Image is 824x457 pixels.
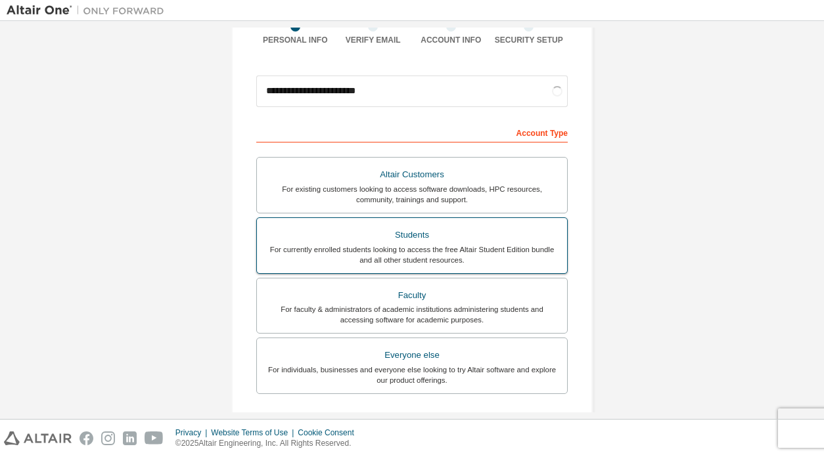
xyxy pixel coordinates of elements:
[265,165,559,184] div: Altair Customers
[123,431,137,445] img: linkedin.svg
[256,121,568,142] div: Account Type
[265,286,559,305] div: Faculty
[4,431,72,445] img: altair_logo.svg
[298,427,361,438] div: Cookie Consent
[7,4,171,17] img: Altair One
[265,304,559,325] div: For faculty & administrators of academic institutions administering students and accessing softwa...
[265,226,559,244] div: Students
[175,438,362,449] p: © 2025 Altair Engineering, Inc. All Rights Reserved.
[265,346,559,364] div: Everyone else
[265,244,559,265] div: For currently enrolled students looking to access the free Altair Student Edition bundle and all ...
[412,35,490,45] div: Account Info
[175,427,211,438] div: Privacy
[145,431,164,445] img: youtube.svg
[334,35,413,45] div: Verify Email
[101,431,115,445] img: instagram.svg
[256,35,334,45] div: Personal Info
[80,431,93,445] img: facebook.svg
[265,364,559,385] div: For individuals, businesses and everyone else looking to try Altair software and explore our prod...
[211,427,298,438] div: Website Terms of Use
[265,184,559,205] div: For existing customers looking to access software downloads, HPC resources, community, trainings ...
[490,35,568,45] div: Security Setup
